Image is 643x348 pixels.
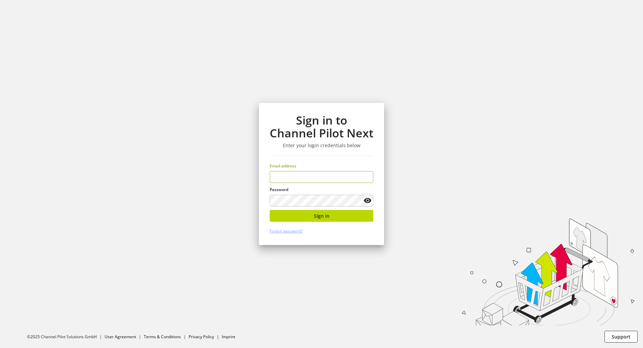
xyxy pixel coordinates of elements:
[270,228,303,234] a: Forgot password?
[270,142,373,149] h3: Enter your login credentials below
[270,210,373,222] button: Sign in
[189,334,214,340] a: Privacy Policy
[361,173,370,181] keeper-lock: Open Keeper Popup
[270,114,373,140] h1: Sign in to Channel Pilot Next
[27,334,105,340] li: ©2025 Channel Pilot Solutions GmbH
[612,333,631,340] span: Support
[222,334,235,340] a: Imprint
[144,334,181,340] a: Terms & Conditions
[605,331,638,343] button: Support
[314,212,329,219] span: Sign in
[105,334,136,340] a: User Agreement
[270,163,296,169] span: Email address
[270,187,288,192] span: Password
